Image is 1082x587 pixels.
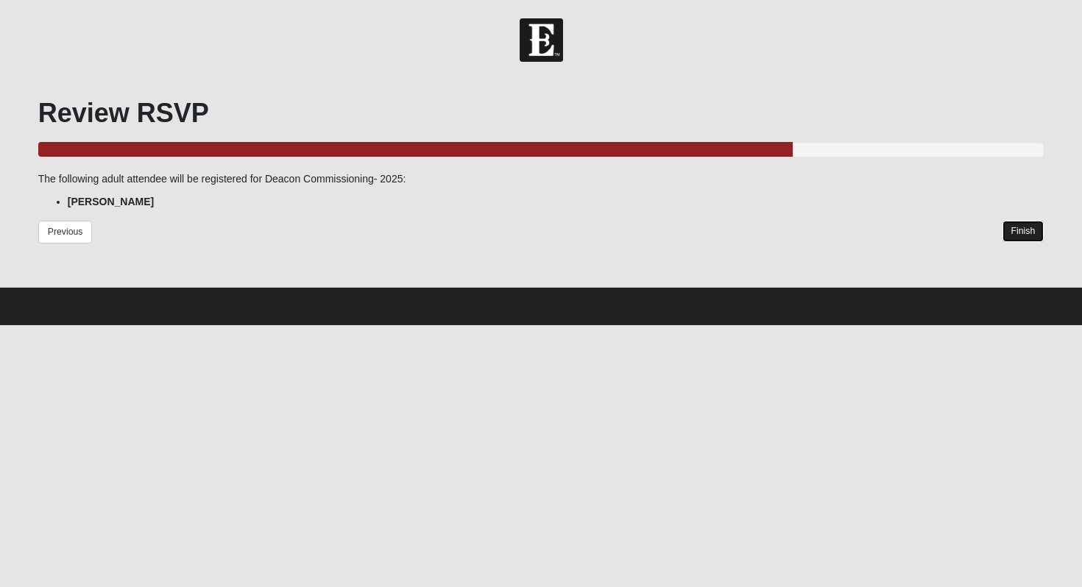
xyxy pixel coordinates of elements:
[68,196,154,207] strong: [PERSON_NAME]
[38,97,1044,129] h1: Review RSVP
[38,171,1044,187] p: The following adult attendee will be registered for Deacon Commissioning- 2025:
[520,18,563,62] img: Church of Eleven22 Logo
[38,221,93,243] a: Previous
[1003,221,1044,242] a: Finish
